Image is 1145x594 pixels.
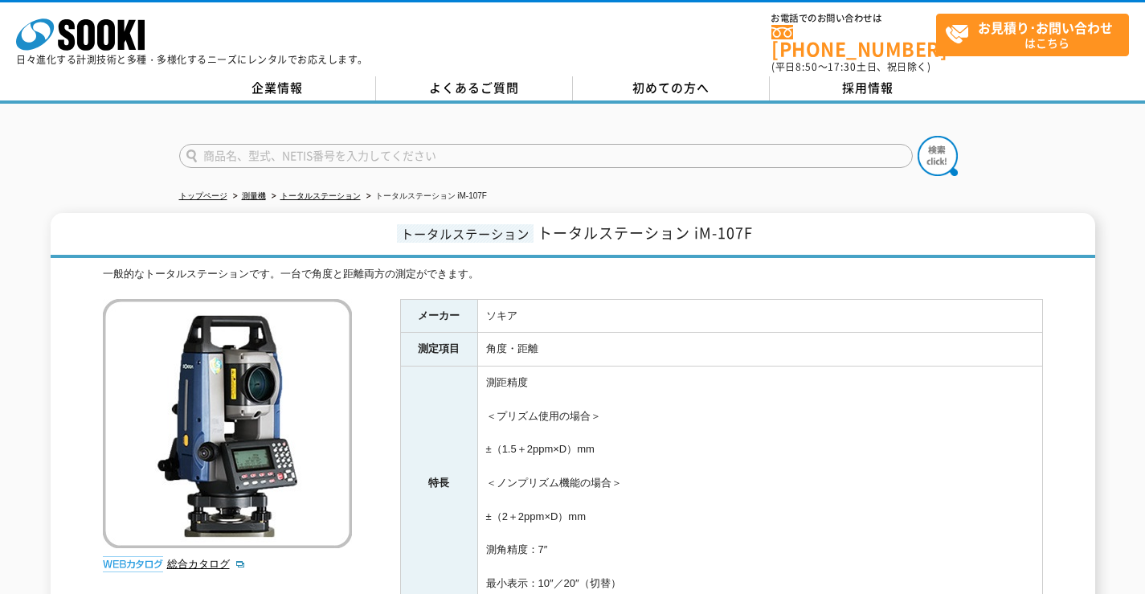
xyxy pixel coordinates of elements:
img: トータルステーション iM-107F [103,299,352,548]
span: トータルステーション [397,224,534,243]
a: 企業情報 [179,76,376,100]
span: 8:50 [795,59,818,74]
span: 初めての方へ [632,79,709,96]
input: 商品名、型式、NETIS番号を入力してください [179,144,913,168]
span: トータルステーション iM-107F [538,222,753,244]
span: はこちら [945,14,1128,55]
a: 測量機 [242,191,266,200]
a: 初めての方へ [573,76,770,100]
span: (平日 ～ 土日、祝日除く) [771,59,930,74]
a: お見積り･お問い合わせはこちら [936,14,1129,56]
td: ソキア [477,299,1042,333]
td: 角度・距離 [477,333,1042,367]
a: トータルステーション [280,191,361,200]
img: btn_search.png [918,136,958,176]
th: メーカー [400,299,477,333]
span: お電話でのお問い合わせは [771,14,936,23]
th: 測定項目 [400,333,477,367]
a: トップページ [179,191,227,200]
p: 日々進化する計測技術と多種・多様化するニーズにレンタルでお応えします。 [16,55,368,64]
div: 一般的なトータルステーションです。一台で角度と距離両方の測定ができます。 [103,266,1043,283]
a: 総合カタログ [167,558,246,570]
a: よくあるご質問 [376,76,573,100]
a: 採用情報 [770,76,967,100]
img: webカタログ [103,556,163,572]
span: 17:30 [828,59,857,74]
li: トータルステーション iM-107F [363,188,487,205]
strong: お見積り･お問い合わせ [978,18,1113,37]
a: [PHONE_NUMBER] [771,25,936,58]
